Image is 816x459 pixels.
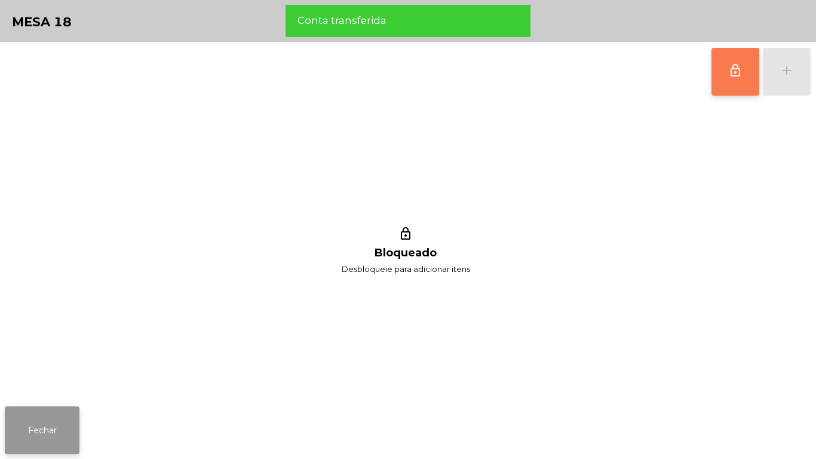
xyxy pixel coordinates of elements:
[5,406,79,454] button: Fechar
[728,63,743,78] span: lock_outline
[397,227,415,244] i: lock_outline
[711,48,759,96] button: lock_outline
[342,262,470,277] span: Desbloqueie para adicionar itens
[297,13,386,28] span: Conta transferida
[12,13,72,31] h4: Mesa 18
[375,247,437,259] h1: Bloqueado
